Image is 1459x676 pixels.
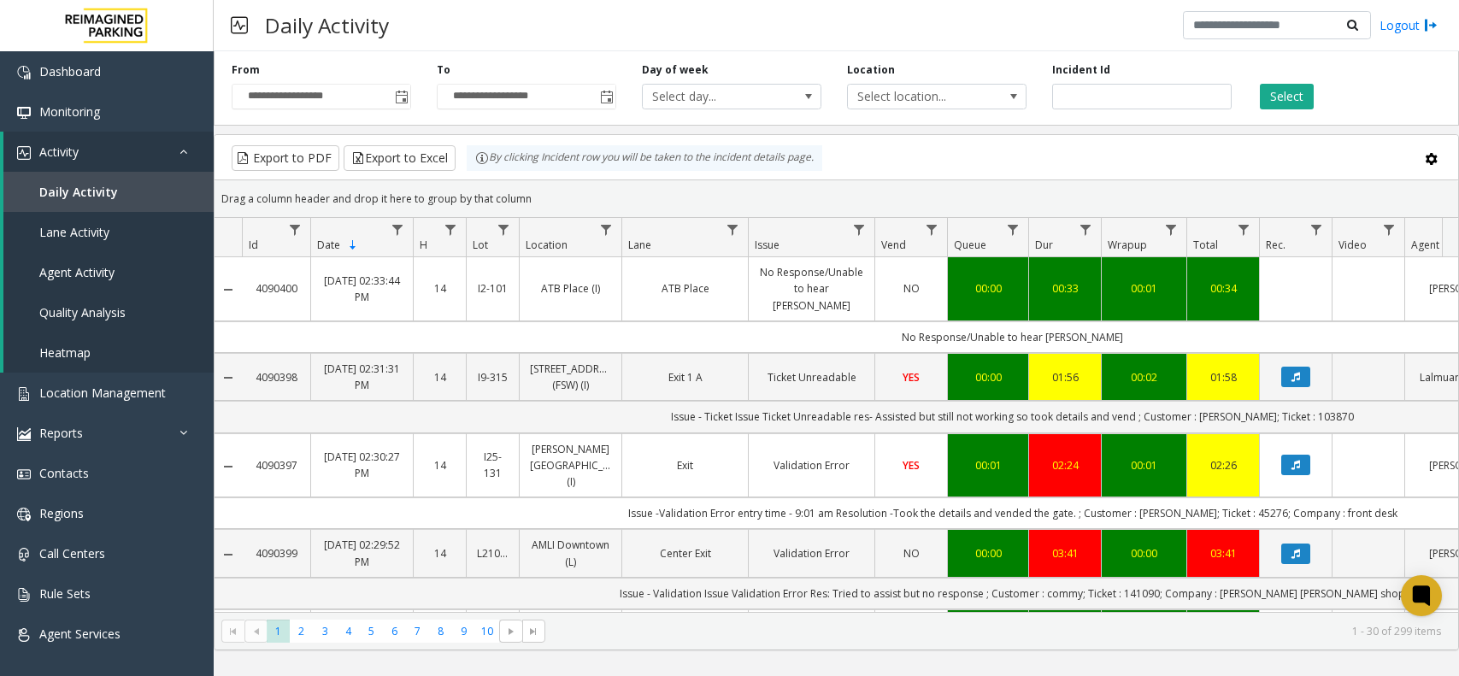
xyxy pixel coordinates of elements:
[1112,545,1176,561] a: 00:00
[527,625,540,638] span: Go to the last page
[39,264,115,280] span: Agent Activity
[215,184,1458,214] div: Drag a column header and drop it here to group by that column
[39,425,83,441] span: Reports
[321,449,403,481] a: [DATE] 02:30:27 PM
[39,545,105,561] span: Call Centers
[231,4,248,46] img: pageIcon
[1380,16,1438,34] a: Logout
[1039,369,1091,385] a: 01:56
[1260,84,1314,109] button: Select
[1197,545,1249,561] div: 03:41
[386,218,409,241] a: Date Filter Menu
[1305,218,1328,241] a: Rec. Filter Menu
[3,332,214,373] a: Heatmap
[903,546,920,561] span: NO
[958,369,1018,385] a: 00:00
[1197,369,1249,385] a: 01:58
[847,62,895,78] label: Location
[628,238,651,252] span: Lane
[1039,280,1091,297] a: 00:33
[321,537,403,569] a: [DATE] 02:29:52 PM
[885,545,937,561] a: NO
[643,85,785,109] span: Select day...
[477,545,509,561] a: L21063900
[522,620,545,644] span: Go to the last page
[954,238,986,252] span: Queue
[1108,238,1147,252] span: Wrapup
[477,449,509,481] a: I25-131
[346,238,360,252] span: Sortable
[958,280,1018,297] a: 00:00
[885,280,937,297] a: NO
[215,460,242,473] a: Collapse Details
[17,146,31,160] img: 'icon'
[885,457,937,473] a: YES
[252,545,300,561] a: 4090399
[215,283,242,297] a: Collapse Details
[1197,457,1249,473] a: 02:26
[903,281,920,296] span: NO
[467,145,822,171] div: By clicking Incident row you will be taken to the incident details page.
[3,292,214,332] a: Quality Analysis
[530,280,611,297] a: ATB Place (I)
[1112,457,1176,473] a: 00:01
[17,66,31,79] img: 'icon'
[473,238,488,252] span: Lot
[17,548,31,561] img: 'icon'
[391,85,410,109] span: Toggle popup
[475,151,489,165] img: infoIcon.svg
[360,620,383,643] span: Page 5
[477,369,509,385] a: I9-315
[1160,218,1183,241] a: Wrapup Filter Menu
[848,85,990,109] span: Select location...
[39,224,109,240] span: Lane Activity
[530,441,611,491] a: [PERSON_NAME][GEOGRAPHIC_DATA] (I)
[215,548,242,561] a: Collapse Details
[17,588,31,602] img: 'icon'
[290,620,313,643] span: Page 2
[39,63,101,79] span: Dashboard
[232,145,339,171] button: Export to PDF
[1411,238,1439,252] span: Agent
[215,371,242,385] a: Collapse Details
[1039,545,1091,561] a: 03:41
[755,238,780,252] span: Issue
[477,280,509,297] a: I2-101
[215,218,1458,612] div: Data table
[1112,369,1176,385] div: 00:02
[424,457,456,473] a: 14
[39,304,126,320] span: Quality Analysis
[406,620,429,643] span: Page 7
[958,545,1018,561] a: 00:00
[1074,218,1097,241] a: Dur Filter Menu
[424,369,456,385] a: 14
[39,184,118,200] span: Daily Activity
[1197,280,1249,297] a: 00:34
[885,369,937,385] a: YES
[252,369,300,385] a: 4090398
[39,385,166,401] span: Location Management
[39,585,91,602] span: Rule Sets
[284,218,307,241] a: Id Filter Menu
[252,280,300,297] a: 4090400
[1424,16,1438,34] img: logout
[420,238,427,252] span: H
[321,361,403,393] a: [DATE] 02:31:31 PM
[232,62,260,78] label: From
[556,624,1441,638] kendo-pager-info: 1 - 30 of 299 items
[476,620,499,643] span: Page 10
[499,620,522,644] span: Go to the next page
[958,457,1018,473] a: 00:01
[256,4,397,46] h3: Daily Activity
[39,344,91,361] span: Heatmap
[39,144,79,160] span: Activity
